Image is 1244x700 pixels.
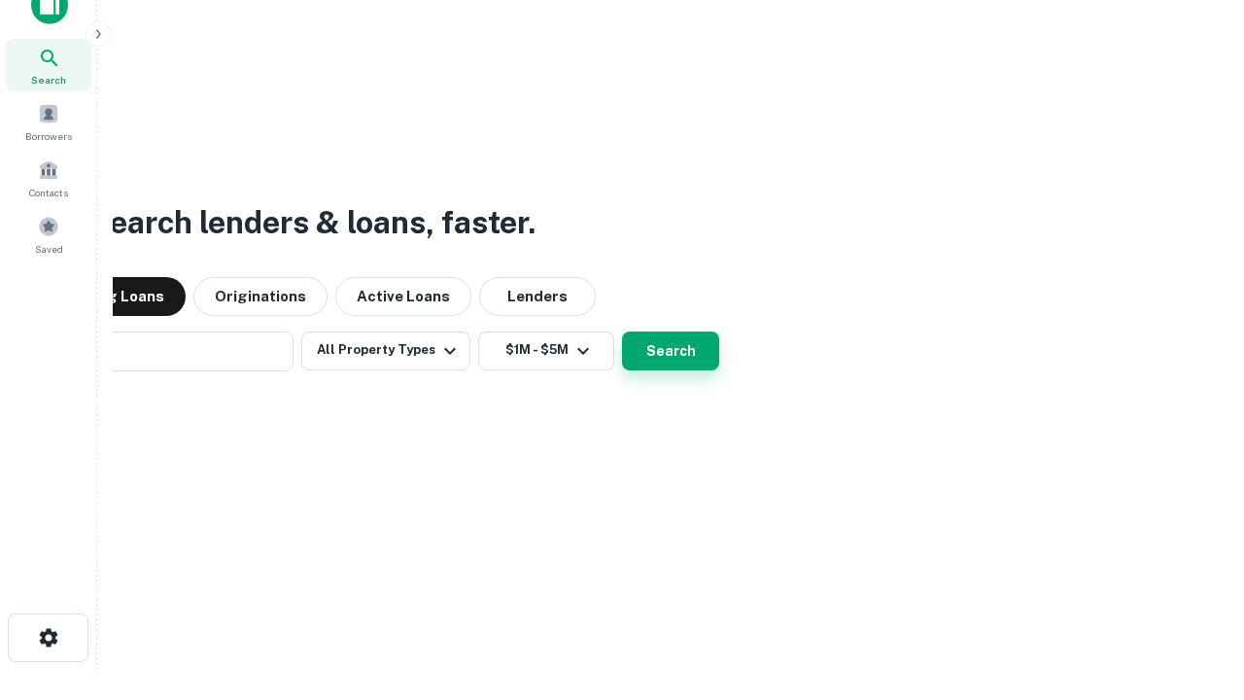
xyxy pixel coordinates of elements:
[25,128,72,144] span: Borrowers
[6,39,91,91] a: Search
[1147,544,1244,638] iframe: Chat Widget
[193,277,328,316] button: Originations
[6,208,91,261] a: Saved
[88,199,536,246] h3: Search lenders & loans, faster.
[31,72,66,87] span: Search
[622,332,719,370] button: Search
[479,277,596,316] button: Lenders
[301,332,470,370] button: All Property Types
[6,152,91,204] a: Contacts
[335,277,471,316] button: Active Loans
[6,95,91,148] a: Borrowers
[478,332,614,370] button: $1M - $5M
[29,185,68,200] span: Contacts
[35,241,63,257] span: Saved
